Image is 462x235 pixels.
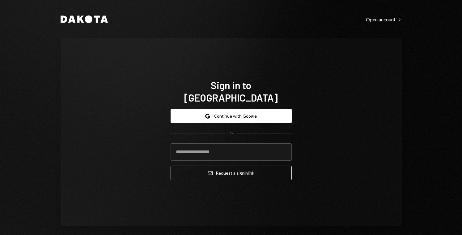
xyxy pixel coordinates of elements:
a: Open account [366,16,402,23]
button: Request a signinlink [171,166,292,180]
h1: Sign in to [GEOGRAPHIC_DATA] [171,79,292,104]
button: Continue with Google [171,109,292,123]
div: OR [228,131,234,136]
